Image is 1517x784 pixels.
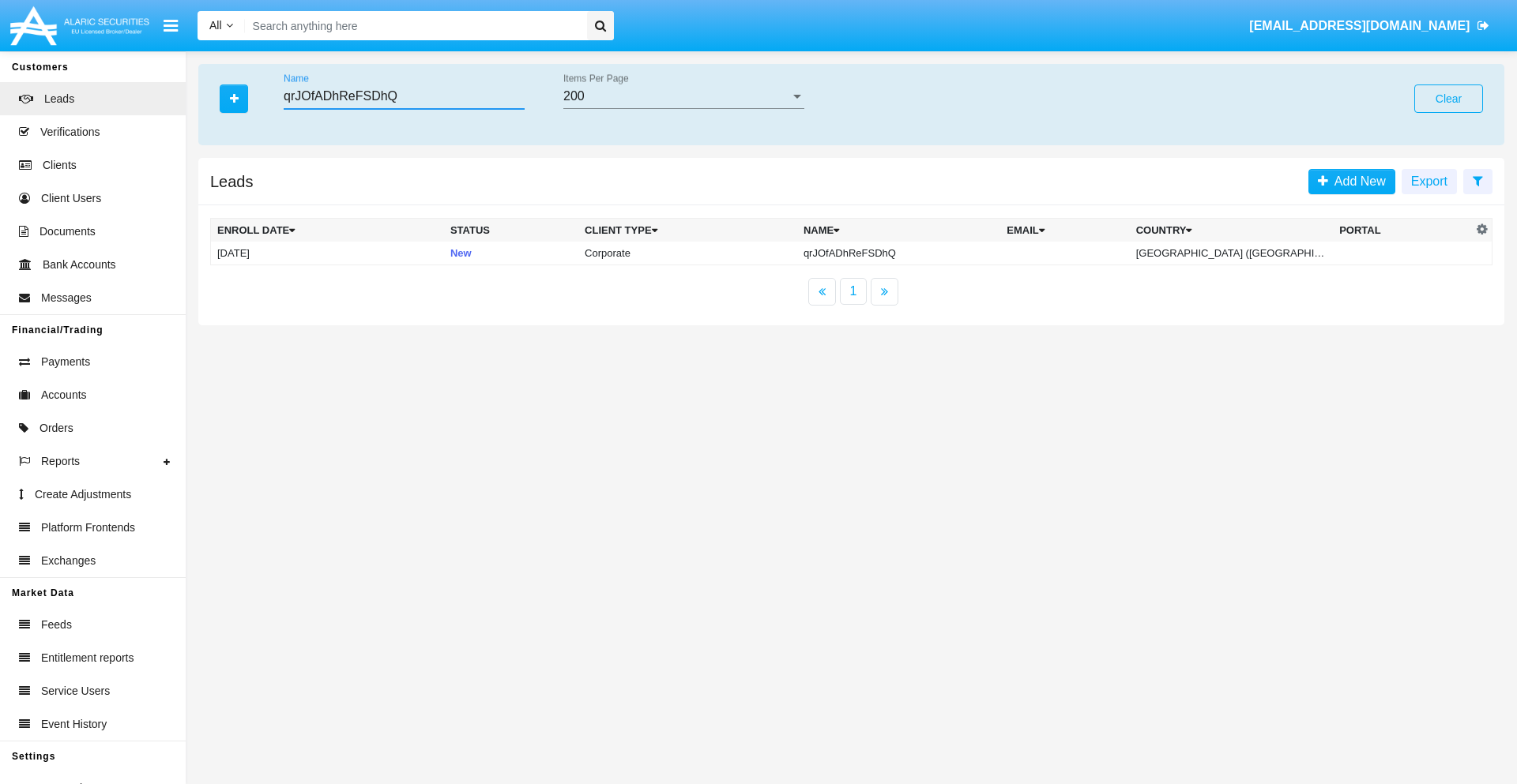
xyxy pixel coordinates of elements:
span: Export [1411,174,1447,188]
span: Reports [41,453,80,470]
th: Email [1000,219,1129,242]
img: Logo image [8,2,152,49]
span: Exchanges [41,553,96,569]
span: Create Adjustments [35,486,131,503]
span: Leads [44,91,74,107]
span: Accounts [41,387,87,403]
span: Event History [41,716,107,733]
th: Enroll Date [211,219,444,242]
span: Entitlement reports [41,650,134,666]
td: [GEOGRAPHIC_DATA] ([GEOGRAPHIC_DATA]) [1130,242,1333,265]
th: Portal [1333,219,1472,242]
a: Add New [1308,169,1395,194]
span: Service Users [41,683,110,700]
button: Clear [1414,84,1483,113]
h5: Leads [210,175,254,188]
span: [EMAIL_ADDRESS][DOMAIN_NAME] [1249,19,1470,32]
span: Clients [43,157,77,174]
span: Bank Accounts [43,257,116,273]
nav: paginator [198,278,1504,306]
span: Messages [41,290,92,306]
th: Name [797,219,1000,242]
button: Export [1402,169,1457,194]
a: [EMAIL_ADDRESS][DOMAIN_NAME] [1242,4,1497,48]
td: New [444,242,578,265]
th: Status [444,219,578,242]
span: Payments [41,354,90,370]
span: Verifications [40,124,100,141]
td: [DATE] [211,242,444,265]
span: Platform Frontends [41,520,135,536]
span: Orders [40,420,73,437]
span: Client Users [41,190,101,207]
th: Client Type [578,219,797,242]
input: Search [245,11,582,40]
td: Corporate [578,242,797,265]
a: All [198,17,245,34]
span: Documents [40,223,96,240]
th: Country [1130,219,1333,242]
td: qrJOfADhReFSDhQ [797,242,1000,265]
span: Add New [1328,174,1386,188]
span: Feeds [41,617,72,633]
span: 200 [563,89,585,103]
span: All [209,19,222,32]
